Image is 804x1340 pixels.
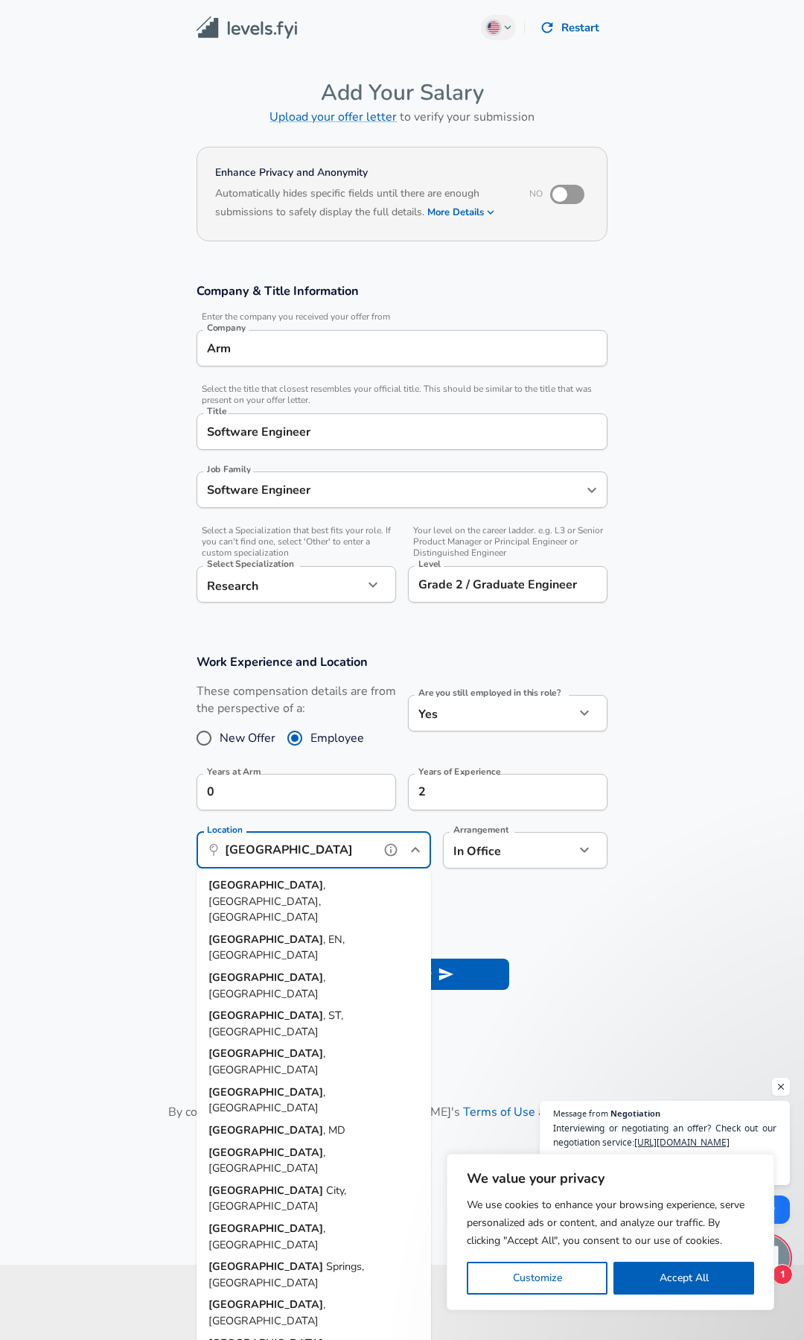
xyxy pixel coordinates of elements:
[581,480,602,501] button: Open
[208,1123,323,1137] strong: [GEOGRAPHIC_DATA]
[208,1221,325,1252] span: , [GEOGRAPHIC_DATA]
[467,1196,754,1250] p: We use cookies to enhance your browsing experience, serve personalized ads or content, and analyz...
[418,688,561,697] label: Are you still employed in this role?
[408,695,575,731] div: Yes
[269,109,397,125] a: Upload your offer letter
[207,465,251,474] label: Job Family
[197,79,607,107] h4: Add Your Salary
[207,767,261,776] label: Years at Arm
[529,188,543,200] span: No
[418,767,500,776] label: Years of Experience
[427,202,496,223] button: More Details
[405,839,426,860] button: Close
[443,832,552,869] div: In Office
[323,1123,345,1137] span: , MD
[488,22,500,34] img: English (US)
[215,165,509,180] h4: Enhance Privacy and Anonymity
[197,525,396,559] span: Select a Specialization that best fits your role. If you can't find one, select 'Other' to enter ...
[415,573,601,596] input: L3
[447,1154,774,1310] div: We value your privacy
[197,774,363,810] input: 0
[418,559,441,568] label: Level
[610,1109,660,1117] span: Negotiation
[208,970,323,985] strong: [GEOGRAPHIC_DATA]
[197,16,297,39] img: Levels.fyi
[197,384,607,406] span: Select the title that closest resembles your official title. This should be similar to the title ...
[481,15,517,40] button: English (US)
[408,774,575,810] input: 7
[208,932,323,947] strong: [GEOGRAPHIC_DATA]
[467,1262,607,1295] button: Customize
[453,825,508,834] label: Arrangement
[220,729,275,747] span: New Offer
[208,1221,323,1236] strong: [GEOGRAPHIC_DATA]
[197,311,607,323] span: Enter the company you received your offer from
[310,729,364,747] span: Employee
[208,1046,323,1061] strong: [GEOGRAPHIC_DATA]
[203,420,601,443] input: Software Engineer
[197,282,607,299] h3: Company & Title Information
[208,932,345,963] span: , EN, [GEOGRAPHIC_DATA]
[203,337,601,360] input: Google
[208,1183,346,1214] span: City, [GEOGRAPHIC_DATA]
[197,653,607,670] h3: Work Experience and Location
[208,970,325,1001] span: , [GEOGRAPHIC_DATA]
[208,1297,323,1312] strong: [GEOGRAPHIC_DATA]
[208,1085,325,1116] span: , [GEOGRAPHIC_DATA]
[197,107,607,127] h6: to verify your submission
[208,877,325,924] span: , [GEOGRAPHIC_DATA], [GEOGRAPHIC_DATA]
[380,839,402,861] button: help
[208,1008,323,1023] strong: [GEOGRAPHIC_DATA]
[745,1236,790,1280] div: Open chat
[208,1297,325,1328] span: , [GEOGRAPHIC_DATA]
[215,185,509,223] h6: Automatically hides specific fields until there are enough submissions to safely display the full...
[534,12,607,43] button: Restart
[463,1104,535,1120] a: Terms of Use
[197,683,396,717] label: These compensation details are from the perspective of a:
[208,1259,364,1290] span: Springs, [GEOGRAPHIC_DATA]
[208,877,323,892] strong: [GEOGRAPHIC_DATA]
[207,323,246,332] label: Company
[203,478,578,501] input: Software Engineer
[207,825,242,834] label: Location
[208,1145,323,1160] strong: [GEOGRAPHIC_DATA]
[208,1008,343,1039] span: , ST, [GEOGRAPHIC_DATA]
[208,1046,325,1077] span: , [GEOGRAPHIC_DATA]
[553,1121,776,1178] span: Interviewing or negotiating an offer? Check out our negotiation service: Increase in your offer g...
[613,1262,754,1295] button: Accept All
[408,525,607,559] span: Your level on the career ladder. e.g. L3 or Senior Product Manager or Principal Engineer or Disti...
[208,1259,326,1274] strong: [GEOGRAPHIC_DATA]
[553,1109,608,1117] span: Message from
[197,566,363,603] div: Research
[207,559,293,568] label: Select Specialization
[208,1085,323,1099] strong: [GEOGRAPHIC_DATA]
[208,1183,326,1198] strong: [GEOGRAPHIC_DATA]
[467,1169,754,1187] p: We value your privacy
[208,1145,325,1176] span: , [GEOGRAPHIC_DATA]
[772,1264,793,1285] span: 1
[207,407,226,416] label: Title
